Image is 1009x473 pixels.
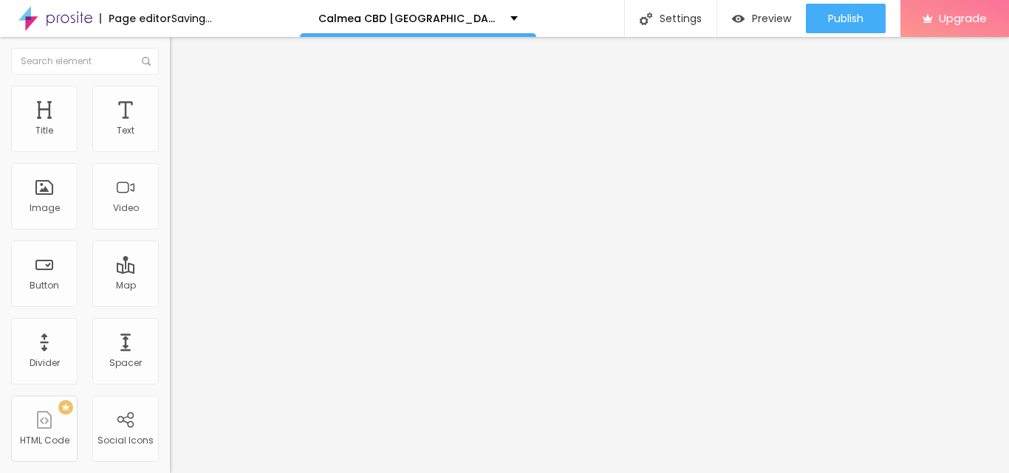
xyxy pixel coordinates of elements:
[30,203,60,213] div: Image
[30,358,60,368] div: Divider
[116,280,136,291] div: Map
[717,4,806,33] button: Preview
[113,203,139,213] div: Video
[100,13,171,24] div: Page editor
[11,48,159,75] input: Search element
[828,13,863,24] span: Publish
[939,12,987,24] span: Upgrade
[170,37,1009,473] iframe: Editor
[732,13,745,25] img: view-1.svg
[98,435,154,446] div: Social Icons
[806,4,886,33] button: Publish
[318,13,499,24] p: Calmea CBD [GEOGRAPHIC_DATA]
[109,358,142,368] div: Spacer
[117,125,134,136] div: Text
[30,280,59,291] div: Button
[640,13,652,25] img: Icone
[171,13,212,24] div: Saving...
[142,57,151,66] img: Icone
[752,13,791,24] span: Preview
[35,125,53,136] div: Title
[20,435,69,446] div: HTML Code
